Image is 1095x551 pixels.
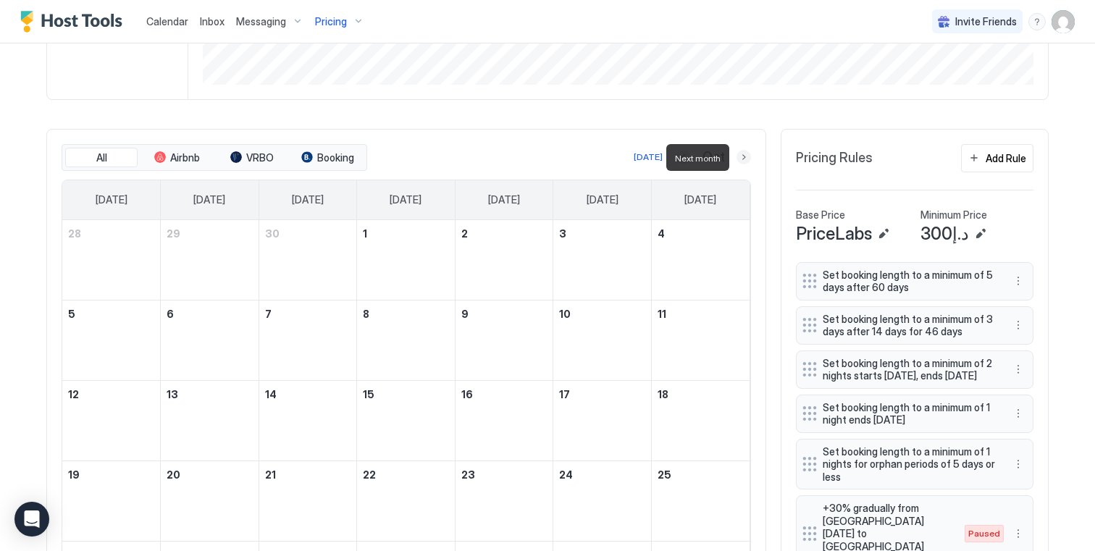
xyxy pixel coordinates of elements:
a: October 15, 2025 [357,381,455,408]
div: tab-group [62,144,367,172]
span: VRBO [246,151,274,164]
span: 8 [363,308,369,320]
span: [DATE] [488,193,520,206]
span: 22 [363,468,376,481]
a: October 5, 2025 [62,300,160,327]
td: October 15, 2025 [357,380,456,460]
a: Sunday [81,180,142,219]
button: Airbnb [140,148,213,168]
span: 4 [658,227,665,240]
span: Booking [317,151,354,164]
span: Set booking length to a minimum of 3 days after 14 days for 46 days [823,313,995,338]
a: October 14, 2025 [259,381,357,408]
td: October 20, 2025 [161,460,259,541]
a: October 16, 2025 [456,381,553,408]
span: 21 [265,468,276,481]
a: October 20, 2025 [161,461,259,488]
div: menu [1010,316,1027,334]
span: Paused [968,527,1000,540]
div: User profile [1052,10,1075,33]
td: September 28, 2025 [62,220,161,300]
span: Inbox [200,15,225,28]
a: October 18, 2025 [652,381,750,408]
td: October 16, 2025 [455,380,553,460]
span: Set booking length to a minimum of 1 nights for orphan periods of 5 days or less [823,445,995,484]
a: October 17, 2025 [553,381,651,408]
span: Messaging [236,15,286,28]
span: 20 [167,468,180,481]
span: Base Price [796,209,845,222]
span: Set booking length to a minimum of 2 nights starts [DATE], ends [DATE] [823,357,995,382]
a: September 28, 2025 [62,220,160,247]
td: October 10, 2025 [553,300,652,380]
a: Host Tools Logo [20,11,129,33]
a: October 4, 2025 [652,220,750,247]
span: Pricing Rules [796,150,873,167]
span: 6 [167,308,174,320]
div: menu [1010,525,1027,542]
td: October 3, 2025 [553,220,652,300]
button: VRBO [216,148,288,168]
a: Monday [179,180,240,219]
span: 7 [265,308,272,320]
a: October 24, 2025 [553,461,651,488]
td: October 24, 2025 [553,460,652,541]
button: More options [1010,272,1027,290]
td: October 19, 2025 [62,460,161,541]
a: October 3, 2025 [553,220,651,247]
div: Open Intercom Messenger [14,502,49,537]
button: More options [1010,361,1027,378]
span: 5 [68,308,75,320]
span: 28 [68,227,81,240]
span: [DATE] [684,193,716,206]
span: [DATE] [587,193,618,206]
button: [DATE] [632,148,665,166]
span: Set booking length to a minimum of 1 night ends [DATE] [823,401,995,426]
td: October 12, 2025 [62,380,161,460]
div: menu [1010,272,1027,290]
a: October 8, 2025 [357,300,455,327]
span: Next month [675,153,721,164]
a: October 19, 2025 [62,461,160,488]
a: October 11, 2025 [652,300,750,327]
button: Add Rule [961,144,1033,172]
span: د.إ300 [920,223,969,245]
span: Calendar [146,15,188,28]
td: October 9, 2025 [455,300,553,380]
span: Airbnb [170,151,200,164]
div: menu [1010,361,1027,378]
td: October 11, 2025 [651,300,750,380]
a: September 30, 2025 [259,220,357,247]
span: [DATE] [193,193,225,206]
span: 12 [68,388,79,400]
td: September 29, 2025 [161,220,259,300]
span: [DATE] [390,193,421,206]
span: 29 [167,227,180,240]
span: 11 [658,308,666,320]
td: October 14, 2025 [259,380,357,460]
span: 24 [559,468,573,481]
td: October 17, 2025 [553,380,652,460]
button: More options [1010,525,1027,542]
a: October 25, 2025 [652,461,750,488]
a: Thursday [474,180,534,219]
span: 15 [363,388,374,400]
td: September 30, 2025 [259,220,357,300]
a: October 9, 2025 [456,300,553,327]
button: More options [1010,316,1027,334]
td: October 1, 2025 [357,220,456,300]
td: October 23, 2025 [455,460,553,541]
a: Friday [572,180,633,219]
span: 2 [461,227,468,240]
td: October 4, 2025 [651,220,750,300]
span: 30 [265,227,280,240]
a: October 12, 2025 [62,381,160,408]
a: October 7, 2025 [259,300,357,327]
button: Next month [737,150,751,164]
a: Wednesday [375,180,436,219]
span: Invite Friends [955,15,1017,28]
a: October 1, 2025 [357,220,455,247]
td: October 7, 2025 [259,300,357,380]
div: menu [1010,455,1027,473]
